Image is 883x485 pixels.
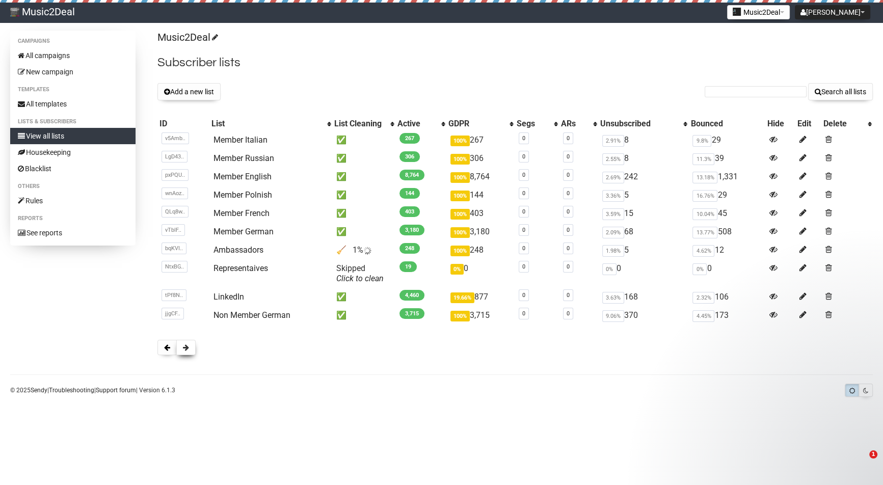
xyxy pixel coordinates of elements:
[450,136,470,146] span: 100%
[213,245,263,255] a: Ambassadors
[690,119,763,129] div: Bounced
[446,259,515,288] td: 0
[450,311,470,321] span: 100%
[869,450,877,459] span: 1
[159,119,207,129] div: ID
[157,117,209,131] th: ID: No sort applied, sorting is disabled
[450,172,470,183] span: 100%
[692,208,717,220] span: 10.04%
[332,168,395,186] td: ✅
[823,119,863,129] div: Delete
[399,206,420,217] span: 403
[688,168,765,186] td: 1,331
[688,223,765,241] td: 508
[848,450,873,475] iframe: Intercom live chat
[397,119,436,129] div: Active
[522,292,525,299] a: 0
[688,117,765,131] th: Bounced: No sort applied, sorting is disabled
[522,310,525,317] a: 0
[332,186,395,204] td: ✅
[10,7,19,16] img: d3c3f23366e98c1a1e0a1030e7b84567
[522,208,525,215] a: 0
[10,160,136,177] a: Blacklist
[213,227,274,236] a: Member German
[602,292,624,304] span: 3.63%
[688,186,765,204] td: 29
[559,117,598,131] th: ARs: No sort applied, activate to apply an ascending sort
[332,204,395,223] td: ✅
[567,245,570,252] a: 0
[692,190,717,202] span: 16.76%
[602,310,624,322] span: 9.06%
[10,84,136,96] li: Templates
[446,117,515,131] th: GDPR: No sort applied, activate to apply an ascending sort
[213,310,290,320] a: Non Member German
[162,261,188,273] span: NtxBG..
[602,190,624,202] span: 3.36%
[598,223,689,241] td: 68
[598,204,689,223] td: 15
[10,225,136,241] a: See reports
[567,153,570,160] a: 0
[10,144,136,160] a: Housekeeping
[10,385,175,396] p: © 2025 | | | Version 6.1.3
[446,306,515,325] td: 3,715
[688,306,765,325] td: 173
[332,223,395,241] td: ✅
[598,117,689,131] th: Unsubscribed: No sort applied, activate to apply an ascending sort
[332,288,395,306] td: ✅
[688,204,765,223] td: 45
[692,172,717,183] span: 13.18%
[446,241,515,259] td: 248
[688,288,765,306] td: 106
[602,172,624,183] span: 2.69%
[688,131,765,149] td: 29
[522,245,525,252] a: 0
[567,292,570,299] a: 0
[598,149,689,168] td: 8
[692,263,707,275] span: 0%
[10,96,136,112] a: All templates
[162,206,189,218] span: QLq8w..
[157,31,217,43] a: Music2Deal
[213,208,270,218] a: Member French
[446,204,515,223] td: 403
[157,83,221,100] button: Add a new list
[399,188,420,199] span: 144
[446,223,515,241] td: 3,180
[692,135,711,147] span: 9.8%
[567,135,570,142] a: 0
[334,119,385,129] div: List Cleaning
[399,290,424,301] span: 4,460
[162,289,186,301] span: tPf8N..
[733,8,741,16] img: 1.jpg
[522,263,525,270] a: 0
[450,154,470,165] span: 100%
[567,263,570,270] a: 0
[567,190,570,197] a: 0
[332,241,395,259] td: 🧹 1%
[336,274,384,283] a: Click to clean
[567,208,570,215] a: 0
[213,153,274,163] a: Member Russian
[727,5,790,19] button: Music2Deal
[688,149,765,168] td: 39
[767,119,793,129] div: Hide
[602,245,624,257] span: 1.98%
[399,133,420,144] span: 267
[446,288,515,306] td: 877
[598,131,689,149] td: 8
[522,172,525,178] a: 0
[602,135,624,147] span: 2.91%
[10,64,136,80] a: New campaign
[395,117,446,131] th: Active: No sort applied, activate to apply an ascending sort
[332,117,395,131] th: List Cleaning: No sort applied, activate to apply an ascending sort
[450,264,464,275] span: 0%
[598,186,689,204] td: 5
[795,5,870,19] button: [PERSON_NAME]
[692,245,714,257] span: 4.62%
[522,227,525,233] a: 0
[602,227,624,238] span: 2.09%
[162,242,186,254] span: bqKVI..
[10,193,136,209] a: Rules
